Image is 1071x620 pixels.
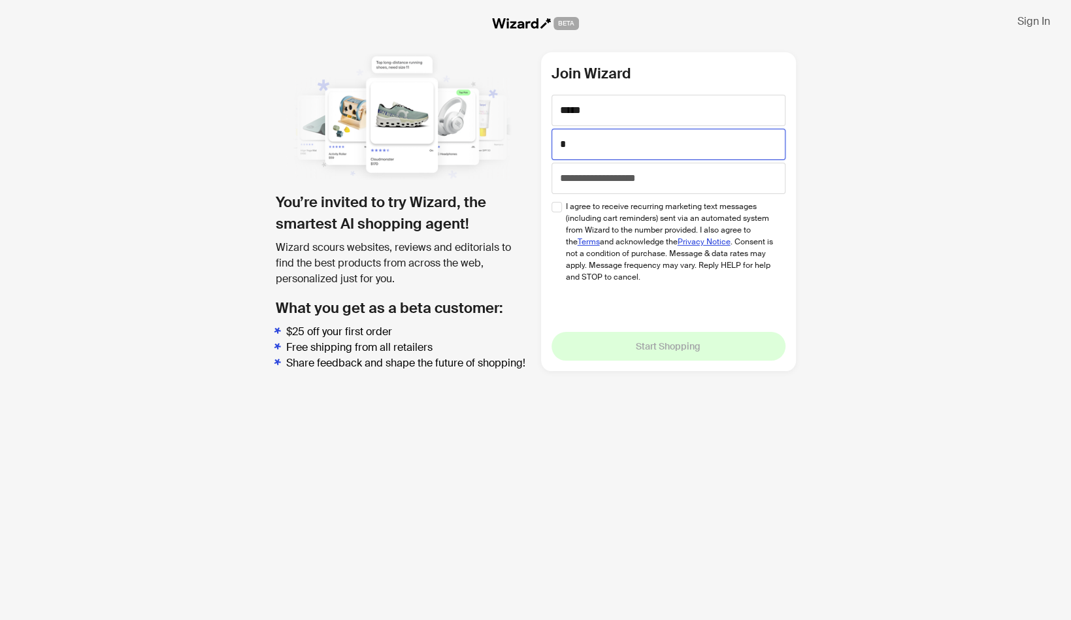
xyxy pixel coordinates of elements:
li: Share feedback and shape the future of shopping! [286,355,531,371]
span: I agree to receive recurring marketing text messages (including cart reminders) sent via an autom... [566,201,776,283]
h2: What you get as a beta customer: [276,297,531,319]
button: Start Shopping [552,332,785,361]
h2: Join Wizard [552,63,785,84]
span: BETA [553,17,579,30]
span: Sign In [1017,14,1050,28]
li: $25 off your first order [286,324,531,340]
a: Terms [578,237,600,247]
div: Wizard scours websites, reviews and editorials to find the best products from across the web, per... [276,240,531,287]
h1: You’re invited to try Wizard, the smartest AI shopping agent! [276,191,531,235]
button: Sign In [1007,10,1061,31]
li: Free shipping from all retailers [286,340,531,355]
a: Privacy Notice [678,237,731,247]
